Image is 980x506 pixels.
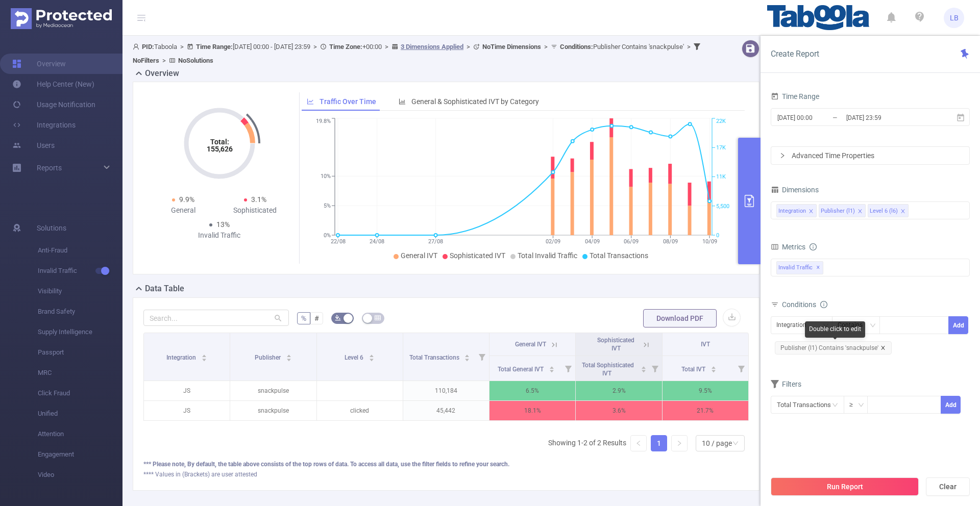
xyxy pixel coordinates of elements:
span: MRC [38,363,122,383]
span: Supply Intelligence [38,322,122,342]
i: icon: caret-down [202,357,207,360]
p: 2.9% [576,381,661,400]
span: Traffic Over Time [320,97,376,106]
div: 10 / page [702,436,732,451]
i: icon: right [779,153,786,159]
li: Integration [776,204,817,217]
p: 3.6% [576,401,661,420]
span: Video [38,465,122,485]
span: Create Report [771,49,819,59]
i: icon: caret-down [549,368,554,371]
span: Brand Safety [38,301,122,322]
span: > [159,57,169,64]
span: Total Transactions [409,354,461,361]
a: Overview [12,54,66,74]
span: General IVT [515,341,546,348]
i: icon: caret-up [464,353,470,356]
span: Conditions [782,300,827,309]
a: Usage Notification [12,94,95,115]
span: > [684,43,694,50]
i: icon: table [375,315,381,321]
span: > [382,43,391,50]
i: icon: caret-up [549,365,554,368]
span: IVT [701,341,710,348]
p: clicked [317,401,403,420]
h2: Overview [145,67,179,80]
div: Sort [369,353,375,359]
span: ✕ [816,262,820,274]
span: Total Invalid Traffic [518,251,577,260]
input: End date [845,111,928,124]
p: 110,184 [403,381,489,400]
span: Dimensions [771,186,819,194]
span: > [310,43,320,50]
i: icon: caret-up [710,365,716,368]
div: Invalid Traffic [183,230,255,241]
i: icon: close [808,209,814,215]
i: icon: close [880,345,886,350]
i: icon: caret-up [202,353,207,356]
span: Anti-Fraud [38,240,122,261]
i: icon: caret-down [369,357,375,360]
input: Search... [143,310,289,326]
div: ≥ [849,396,860,413]
span: Attention [38,424,122,444]
a: Help Center (New) [12,74,94,94]
i: icon: close [900,209,905,215]
li: Showing 1-2 of 2 Results [548,435,626,451]
i: icon: left [635,440,642,446]
i: icon: down [858,402,864,409]
tspan: 10% [321,173,331,180]
a: Integrations [12,115,76,135]
i: icon: caret-down [464,357,470,360]
span: Sophisticated IVT [450,251,505,260]
u: 3 Dimensions Applied [401,43,463,50]
i: icon: caret-up [286,353,291,356]
i: icon: bg-colors [335,315,341,321]
div: *** Please note, By default, the table above consists of the top rows of data. To access all data... [143,460,749,469]
span: Publisher Contains 'snackpulse' [560,43,684,50]
i: icon: down [870,322,876,330]
b: Time Range: [196,43,233,50]
span: Total IVT [681,366,707,373]
p: 45,442 [403,401,489,420]
b: Time Zone: [329,43,362,50]
span: Solutions [37,218,66,238]
div: Sort [464,353,470,359]
b: No Solutions [178,57,213,64]
tspan: 5,500 [716,203,729,210]
span: Invalid Traffic [38,261,122,281]
span: Total General IVT [498,366,545,373]
i: Filter menu [561,356,575,381]
span: LB [950,8,959,28]
div: Level 6 (l6) [870,205,898,218]
span: > [463,43,473,50]
span: Reports [37,164,62,172]
p: snackpulse [230,401,316,420]
i: icon: info-circle [810,243,817,250]
p: 21.7% [663,401,748,420]
span: Level 6 [345,354,365,361]
b: No Filters [133,57,159,64]
a: 1 [651,436,667,451]
div: icon: rightAdvanced Time Properties [771,147,969,164]
a: Users [12,135,55,156]
tspan: 0 [716,232,719,239]
i: icon: down [732,440,739,447]
span: Total Sophisticated IVT [582,362,634,377]
tspan: 22K [716,118,726,125]
tspan: 11K [716,174,726,181]
button: Clear [926,477,970,496]
i: icon: bar-chart [399,98,406,105]
span: Unified [38,403,122,424]
tspan: 22/08 [330,238,345,245]
tspan: 06/09 [624,238,639,245]
tspan: 0% [324,232,331,239]
span: Sophisticated IVT [597,337,634,352]
i: icon: caret-up [641,365,646,368]
span: # [314,314,319,322]
tspan: 155,626 [206,145,232,153]
div: Integration [778,205,806,218]
div: Sort [549,365,555,371]
tspan: 5% [324,203,331,209]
